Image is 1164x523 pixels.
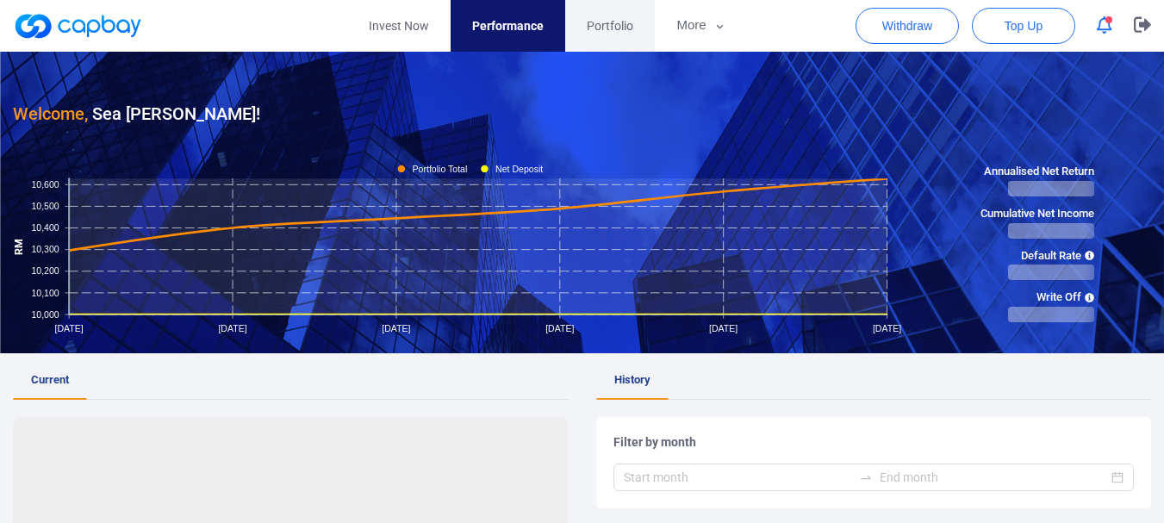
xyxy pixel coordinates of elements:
[624,468,852,487] input: Start month
[31,201,59,211] tspan: 10,500
[972,8,1075,44] button: Top Up
[856,8,959,44] button: Withdraw
[31,244,59,254] tspan: 10,300
[587,16,633,35] span: Portfolio
[614,373,650,386] span: History
[495,163,543,173] tspan: Net Deposit
[13,100,260,128] h3: Sea [PERSON_NAME] !
[1005,17,1043,34] span: Top Up
[55,323,84,333] tspan: [DATE]
[31,265,59,276] tspan: 10,200
[545,323,574,333] tspan: [DATE]
[880,468,1108,487] input: End month
[859,470,873,484] span: to
[873,323,901,333] tspan: [DATE]
[980,163,1094,181] span: Annualised Net Return
[613,434,1135,450] h5: Filter by month
[413,163,468,173] tspan: Portfolio Total
[980,289,1094,307] span: Write Off
[31,373,69,386] span: Current
[31,222,59,233] tspan: 10,400
[980,247,1094,265] span: Default Rate
[218,323,246,333] tspan: [DATE]
[472,16,544,35] span: Performance
[31,287,59,297] tspan: 10,100
[709,323,738,333] tspan: [DATE]
[13,103,88,124] span: Welcome,
[31,179,59,190] tspan: 10,600
[382,323,410,333] tspan: [DATE]
[980,205,1094,223] span: Cumulative Net Income
[13,238,25,254] tspan: RM
[859,470,873,484] span: swap-right
[31,308,59,319] tspan: 10,000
